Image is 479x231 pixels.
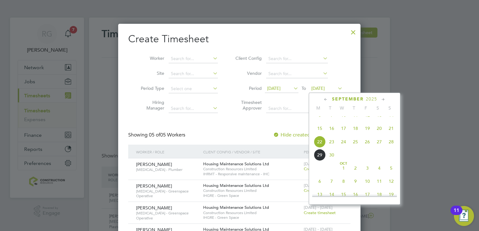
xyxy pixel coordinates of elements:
[304,210,336,215] span: Create timesheet
[350,136,361,148] span: 25
[136,189,198,198] span: [MEDICAL_DATA] - Greenspace Operative
[361,122,373,134] span: 19
[385,122,397,134] span: 21
[169,104,218,113] input: Search for...
[136,183,172,189] span: [PERSON_NAME]
[338,175,350,187] span: 8
[373,136,385,148] span: 27
[136,85,164,91] label: Period Type
[350,188,361,200] span: 16
[202,145,302,159] div: Client Config / Vendor / Site
[304,161,333,167] span: [DATE] - [DATE]
[314,136,326,148] span: 22
[128,33,350,46] h2: Create Timesheet
[149,132,160,138] span: 05 of
[324,105,336,111] span: T
[266,104,328,113] input: Search for...
[273,132,337,138] label: Hide created timesheets
[203,172,301,177] span: IHRMT - Responsive maintenance - IHC
[304,166,336,172] span: Create timesheet
[454,210,459,218] div: 11
[266,54,328,63] input: Search for...
[373,175,385,187] span: 11
[311,85,325,91] span: [DATE]
[338,122,350,134] span: 17
[169,54,218,63] input: Search for...
[203,205,269,210] span: Housing Maintenance Solutions Ltd
[128,132,187,138] div: Showing
[338,162,350,174] span: 1
[326,175,338,187] span: 7
[326,149,338,161] span: 30
[361,175,373,187] span: 10
[136,211,198,220] span: [MEDICAL_DATA] - Greenspace Operative
[149,132,185,138] span: 05 Workers
[203,167,301,172] span: Construction Resources Limited
[267,85,281,91] span: [DATE]
[326,122,338,134] span: 16
[234,55,262,61] label: Client Config
[312,105,324,111] span: M
[454,206,474,226] button: Open Resource Center, 11 new notifications
[338,162,350,165] span: Oct
[266,69,328,78] input: Search for...
[136,167,198,172] span: [MEDICAL_DATA] - Plumber
[136,55,164,61] label: Worker
[234,100,262,111] label: Timesheet Approver
[384,105,396,111] span: S
[314,175,326,187] span: 6
[134,145,202,159] div: Worker / Role
[385,188,397,200] span: 19
[366,96,377,102] span: 2025
[350,175,361,187] span: 9
[302,145,344,159] div: Period
[350,162,361,174] span: 2
[385,162,397,174] span: 5
[373,122,385,134] span: 20
[360,105,372,111] span: F
[203,188,301,193] span: Construction Resources Limited
[136,70,164,76] label: Site
[385,136,397,148] span: 28
[234,70,262,76] label: Vendor
[304,183,333,188] span: [DATE] - [DATE]
[300,84,308,92] span: To
[338,188,350,200] span: 15
[203,210,301,215] span: Construction Resources Limited
[203,161,269,167] span: Housing Maintenance Solutions Ltd
[203,215,301,220] span: IHGRE - Green Space
[361,136,373,148] span: 26
[348,105,360,111] span: T
[373,162,385,174] span: 4
[314,149,326,161] span: 29
[304,205,333,210] span: [DATE] - [DATE]
[326,188,338,200] span: 14
[136,162,172,167] span: [PERSON_NAME]
[361,188,373,200] span: 17
[361,162,373,174] span: 3
[336,105,348,111] span: W
[314,188,326,200] span: 13
[372,105,384,111] span: S
[350,122,361,134] span: 18
[304,188,336,193] span: Create timesheet
[385,175,397,187] span: 12
[136,205,172,211] span: [PERSON_NAME]
[373,188,385,200] span: 18
[338,136,350,148] span: 24
[234,85,262,91] label: Period
[326,136,338,148] span: 23
[169,85,218,93] input: Select one
[169,69,218,78] input: Search for...
[136,100,164,111] label: Hiring Manager
[332,96,364,102] span: September
[203,193,301,198] span: IHGRE - Green Space
[314,122,326,134] span: 15
[203,183,269,188] span: Housing Maintenance Solutions Ltd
